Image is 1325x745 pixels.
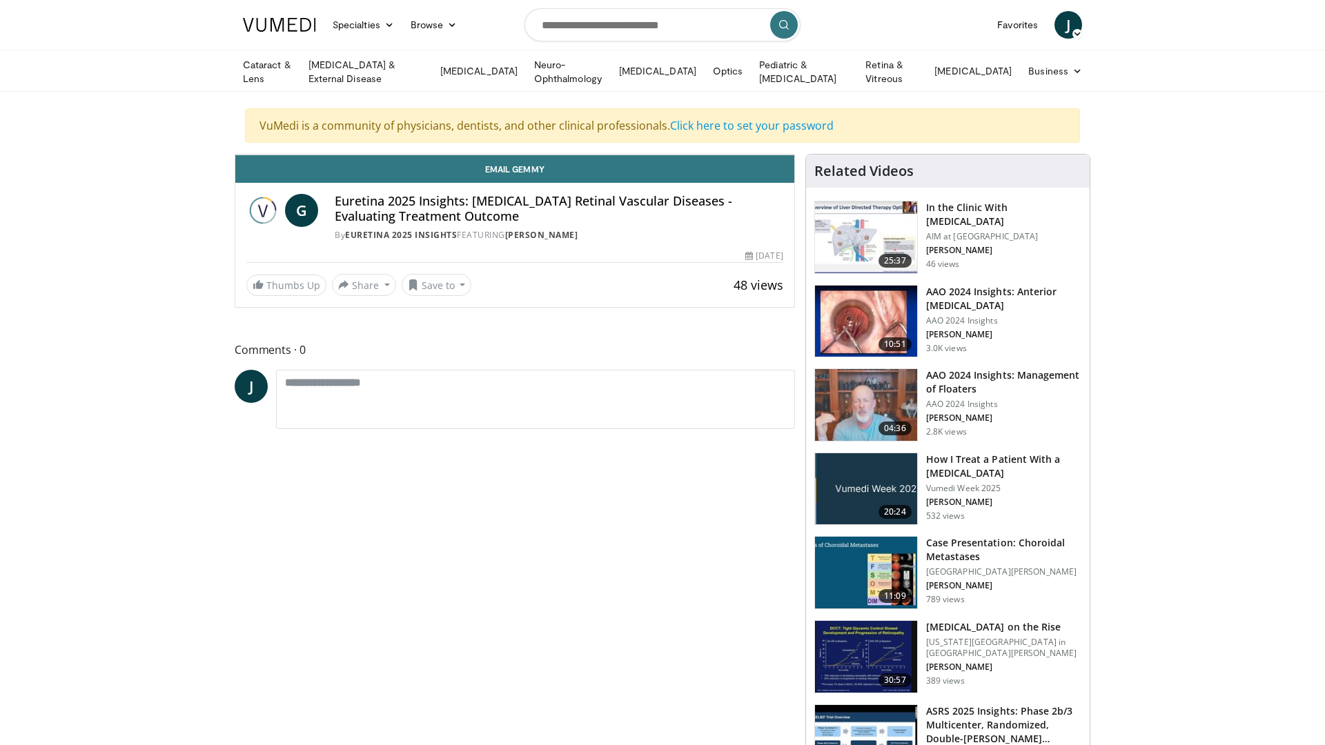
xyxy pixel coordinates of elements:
[524,8,801,41] input: Search topics, interventions
[332,274,396,296] button: Share
[926,536,1081,564] h3: Case Presentation: Choroidal Metastases
[235,341,795,359] span: Comments 0
[926,343,967,354] p: 3.0K views
[879,254,912,268] span: 25:37
[926,453,1081,480] h3: How I Treat a Patient With a [MEDICAL_DATA]
[879,673,912,687] span: 30:57
[705,57,751,85] a: Optics
[926,259,960,270] p: 46 views
[926,510,965,521] p: 532 views
[751,58,857,86] a: Pediatric & [MEDICAL_DATA]
[926,231,1081,242] p: AIM at [GEOGRAPHIC_DATA]
[243,18,316,32] img: VuMedi Logo
[670,118,834,133] a: Click here to set your password
[926,285,1081,312] h3: AAO 2024 Insights: Anterior [MEDICAL_DATA]
[926,329,1081,340] p: [PERSON_NAME]
[926,413,1081,424] p: [PERSON_NAME]
[926,57,1020,85] a: [MEDICAL_DATA]
[335,194,783,223] h4: Euretina 2025 Insights: [MEDICAL_DATA] Retinal Vascular Diseases - Evaluating Treatment Outcome
[926,426,967,437] p: 2.8K views
[734,277,783,293] span: 48 views
[505,229,578,241] a: [PERSON_NAME]
[245,108,1080,143] div: VuMedi is a community of physicians, dentists, and other clinical professionals.
[815,537,917,608] img: 9cedd946-ce28-4f52-ae10-6f6d7f6f31c7.150x105_q85_crop-smart_upscale.jpg
[857,58,926,86] a: Retina & Vitreous
[235,155,794,183] a: Email Gemmy
[815,621,917,693] img: 4ce8c11a-29c2-4c44-a801-4e6d49003971.150x105_q85_crop-smart_upscale.jpg
[814,453,1081,526] a: 20:24 How I Treat a Patient With a [MEDICAL_DATA] Vumedi Week 2025 [PERSON_NAME] 532 views
[402,274,472,296] button: Save to
[879,337,912,351] span: 10:51
[246,275,326,296] a: Thumbs Up
[879,505,912,519] span: 20:24
[611,57,705,85] a: [MEDICAL_DATA]
[345,229,457,241] a: Euretina 2025 Insights
[335,229,783,241] div: By FEATURING
[285,194,318,227] a: G
[815,201,917,273] img: 79b7ca61-ab04-43f8-89ee-10b6a48a0462.150x105_q85_crop-smart_upscale.jpg
[926,566,1081,577] p: [GEOGRAPHIC_DATA][PERSON_NAME]
[926,368,1081,396] h3: AAO 2024 Insights: Management of Floaters
[324,11,402,39] a: Specialties
[235,370,268,403] a: J
[402,11,466,39] a: Browse
[814,285,1081,358] a: 10:51 AAO 2024 Insights: Anterior [MEDICAL_DATA] AAO 2024 Insights [PERSON_NAME] 3.0K views
[1054,11,1082,39] a: J
[926,399,1081,410] p: AAO 2024 Insights
[926,315,1081,326] p: AAO 2024 Insights
[814,201,1081,274] a: 25:37 In the Clinic With [MEDICAL_DATA] AIM at [GEOGRAPHIC_DATA] [PERSON_NAME] 46 views
[815,453,917,525] img: 02d29458-18ce-4e7f-be78-7423ab9bdffd.jpg.150x105_q85_crop-smart_upscale.jpg
[745,250,783,262] div: [DATE]
[246,194,279,227] img: Euretina 2025 Insights
[814,620,1081,693] a: 30:57 [MEDICAL_DATA] on the Rise [US_STATE][GEOGRAPHIC_DATA] in [GEOGRAPHIC_DATA][PERSON_NAME] [P...
[926,497,1081,508] p: [PERSON_NAME]
[235,58,300,86] a: Cataract & Lens
[989,11,1046,39] a: Favorites
[815,369,917,441] img: 8e655e61-78ac-4b3e-a4e7-f43113671c25.150x105_q85_crop-smart_upscale.jpg
[926,662,1081,673] p: [PERSON_NAME]
[814,368,1081,441] a: 04:36 AAO 2024 Insights: Management of Floaters AAO 2024 Insights [PERSON_NAME] 2.8K views
[926,675,965,686] p: 389 views
[879,589,912,603] span: 11:09
[926,201,1081,228] h3: In the Clinic With [MEDICAL_DATA]
[879,421,912,435] span: 04:36
[300,58,432,86] a: [MEDICAL_DATA] & External Disease
[926,483,1081,494] p: Vumedi Week 2025
[926,245,1081,256] p: [PERSON_NAME]
[526,58,611,86] a: Neuro-Ophthalmology
[815,286,917,357] img: fd942f01-32bb-45af-b226-b96b538a46e6.150x105_q85_crop-smart_upscale.jpg
[926,620,1081,634] h3: [MEDICAL_DATA] on the Rise
[926,594,965,605] p: 789 views
[926,637,1081,659] p: [US_STATE][GEOGRAPHIC_DATA] in [GEOGRAPHIC_DATA][PERSON_NAME]
[1020,57,1090,85] a: Business
[432,57,526,85] a: [MEDICAL_DATA]
[814,163,914,179] h4: Related Videos
[926,580,1081,591] p: [PERSON_NAME]
[814,536,1081,609] a: 11:09 Case Presentation: Choroidal Metastases [GEOGRAPHIC_DATA][PERSON_NAME] [PERSON_NAME] 789 views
